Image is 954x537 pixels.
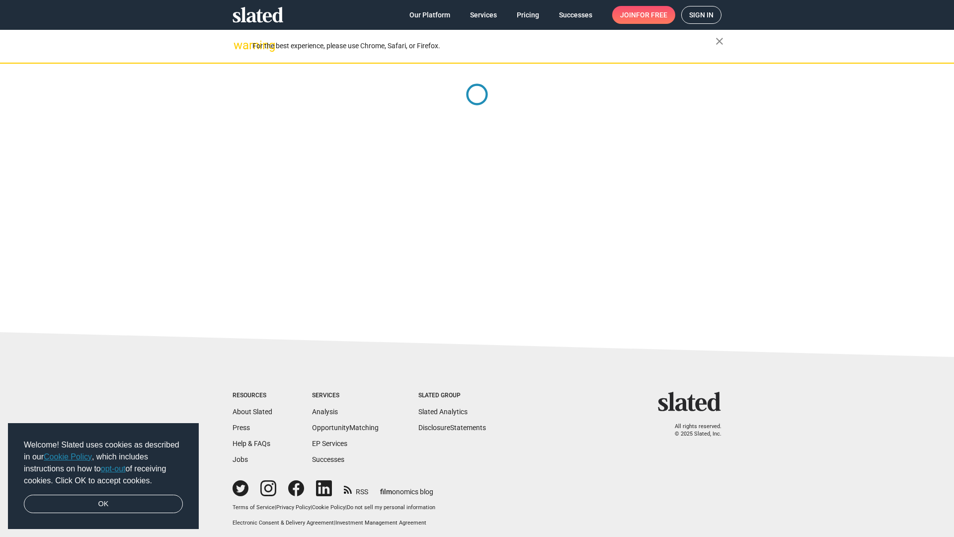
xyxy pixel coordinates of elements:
[233,504,275,511] a: Terms of Service
[559,6,592,24] span: Successes
[312,424,379,432] a: OpportunityMatching
[24,439,183,487] span: Welcome! Slated uses cookies as described in our , which includes instructions on how to of recei...
[233,408,272,416] a: About Slated
[233,392,272,400] div: Resources
[714,35,725,47] mat-icon: close
[620,6,667,24] span: Join
[44,452,92,461] a: Cookie Policy
[233,455,248,463] a: Jobs
[418,408,468,416] a: Slated Analytics
[233,424,250,432] a: Press
[312,504,345,511] a: Cookie Policy
[401,6,458,24] a: Our Platform
[345,504,347,511] span: |
[312,455,344,463] a: Successes
[252,39,715,53] div: For the best experience, please use Chrome, Safari, or Firefox.
[462,6,505,24] a: Services
[8,423,199,530] div: cookieconsent
[612,6,675,24] a: Joinfor free
[334,520,335,526] span: |
[233,440,270,447] a: Help & FAQs
[276,504,311,511] a: Privacy Policy
[275,504,276,511] span: |
[380,488,392,496] span: film
[418,392,486,400] div: Slated Group
[409,6,450,24] span: Our Platform
[233,520,334,526] a: Electronic Consent & Delivery Agreement
[689,6,714,23] span: Sign in
[517,6,539,24] span: Pricing
[312,392,379,400] div: Services
[335,520,426,526] a: Investment Management Agreement
[636,6,667,24] span: for free
[380,479,433,497] a: filmonomics blog
[311,504,312,511] span: |
[664,423,721,438] p: All rights reserved. © 2025 Slated, Inc.
[418,424,486,432] a: DisclosureStatements
[509,6,547,24] a: Pricing
[101,464,126,473] a: opt-out
[344,481,368,497] a: RSS
[681,6,721,24] a: Sign in
[470,6,497,24] span: Services
[312,440,347,447] a: EP Services
[312,408,338,416] a: Analysis
[234,39,245,51] mat-icon: warning
[24,495,183,514] a: dismiss cookie message
[551,6,600,24] a: Successes
[347,504,435,512] button: Do not sell my personal information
